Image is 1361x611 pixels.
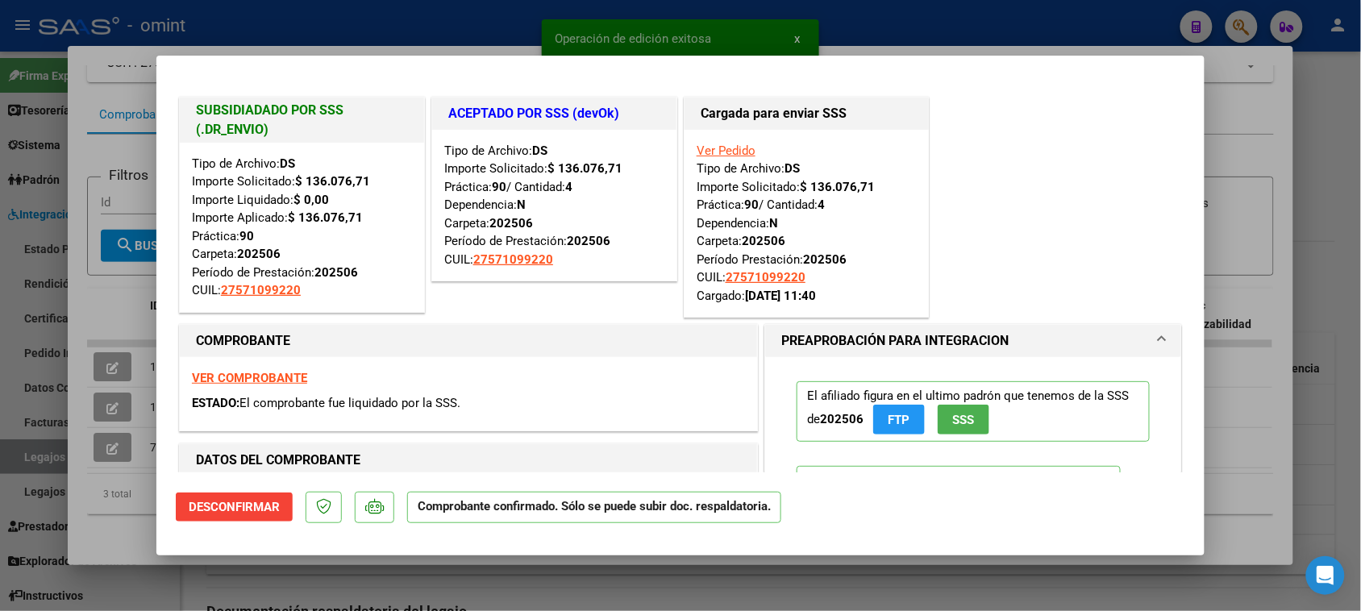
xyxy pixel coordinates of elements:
[797,381,1150,442] p: El afiliado figura en el ultimo padrón que tenemos de la SSS de
[726,270,805,285] span: 27571099220
[239,229,254,243] strong: 90
[492,180,506,194] strong: 90
[237,247,281,261] strong: 202506
[785,161,800,176] strong: DS
[953,413,975,427] span: SSS
[889,413,910,427] span: FTP
[697,142,917,305] div: Tipo de Archivo: Importe Solicitado: Práctica: / Cantidad: Dependencia: Carpeta: Período Prestaci...
[873,405,925,434] button: FTP
[800,180,875,194] strong: $ 136.076,71
[192,371,307,385] a: VER COMPROBANTE
[295,174,370,189] strong: $ 136.076,71
[517,197,526,212] strong: N
[818,197,825,212] strong: 4
[196,101,408,139] h1: SUBSIDIADADO POR SSS (.DR_ENVIO)
[1306,556,1345,595] div: Open Intercom Messenger
[444,142,664,269] div: Tipo de Archivo: Importe Solicitado: Práctica: / Cantidad: Dependencia: Carpeta: Período de Prest...
[239,396,460,410] span: El comprobante fue liquidado por la SSS.
[744,197,759,212] strong: 90
[189,500,280,514] span: Desconfirmar
[288,210,363,225] strong: $ 136.076,71
[769,216,778,231] strong: N
[176,493,293,522] button: Desconfirmar
[532,143,547,158] strong: DS
[192,396,239,410] span: ESTADO:
[547,161,622,176] strong: $ 136.076,71
[196,333,290,348] strong: COMPROBANTE
[448,104,660,123] h1: ACEPTADO POR SSS (devOk)
[221,283,301,297] span: 27571099220
[742,234,785,248] strong: 202506
[192,155,412,300] div: Tipo de Archivo: Importe Solicitado: Importe Liquidado: Importe Aplicado: Práctica: Carpeta: Perí...
[314,265,358,280] strong: 202506
[565,180,572,194] strong: 4
[280,156,295,171] strong: DS
[567,234,610,248] strong: 202506
[820,412,864,426] strong: 202506
[407,492,781,523] p: Comprobante confirmado. Sólo se puede subir doc. respaldatoria.
[196,452,360,468] strong: DATOS DEL COMPROBANTE
[745,289,816,303] strong: [DATE] 11:40
[803,252,847,267] strong: 202506
[293,193,329,207] strong: $ 0,00
[781,331,1009,351] h1: PREAPROBACIÓN PARA INTEGRACION
[489,216,533,231] strong: 202506
[697,143,755,158] a: Ver Pedido
[473,252,553,267] span: 27571099220
[938,405,989,434] button: SSS
[701,104,913,123] h1: Cargada para enviar SSS
[765,325,1181,357] mat-expansion-panel-header: PREAPROBACIÓN PARA INTEGRACION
